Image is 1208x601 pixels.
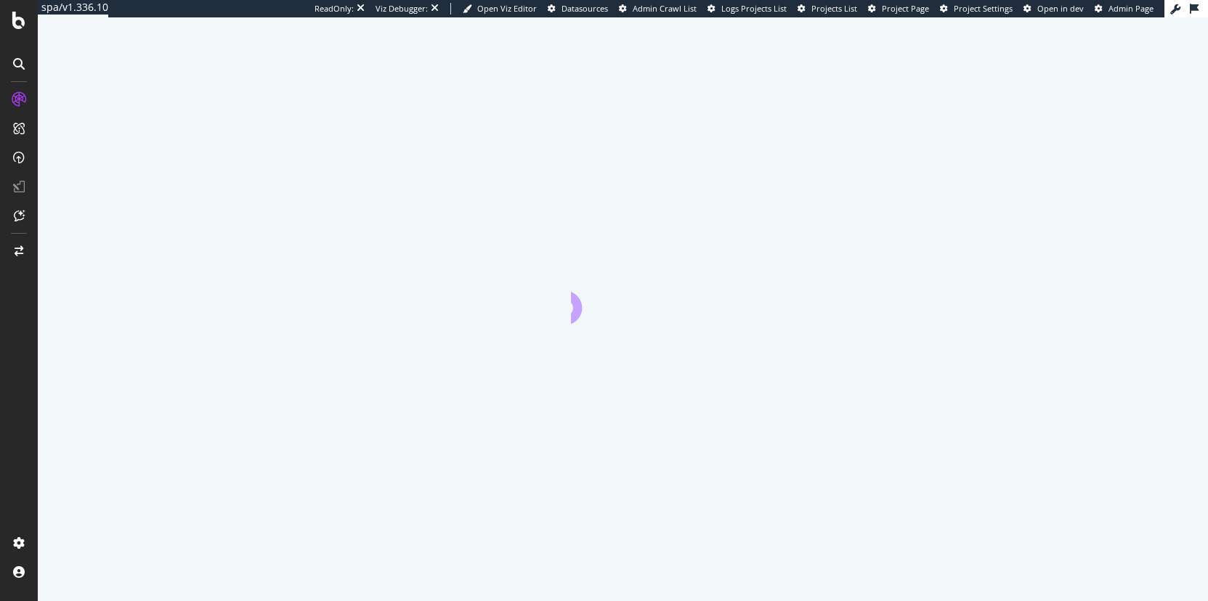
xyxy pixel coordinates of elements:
[882,3,929,14] span: Project Page
[708,3,787,15] a: Logs Projects List
[376,3,428,15] div: Viz Debugger:
[811,3,857,14] span: Projects List
[619,3,697,15] a: Admin Crawl List
[633,3,697,14] span: Admin Crawl List
[315,3,354,15] div: ReadOnly:
[868,3,929,15] a: Project Page
[721,3,787,14] span: Logs Projects List
[463,3,537,15] a: Open Viz Editor
[477,3,537,14] span: Open Viz Editor
[1037,3,1084,14] span: Open in dev
[798,3,857,15] a: Projects List
[548,3,608,15] a: Datasources
[1108,3,1154,14] span: Admin Page
[1095,3,1154,15] a: Admin Page
[562,3,608,14] span: Datasources
[954,3,1013,14] span: Project Settings
[940,3,1013,15] a: Project Settings
[1023,3,1084,15] a: Open in dev
[571,271,676,324] div: animation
